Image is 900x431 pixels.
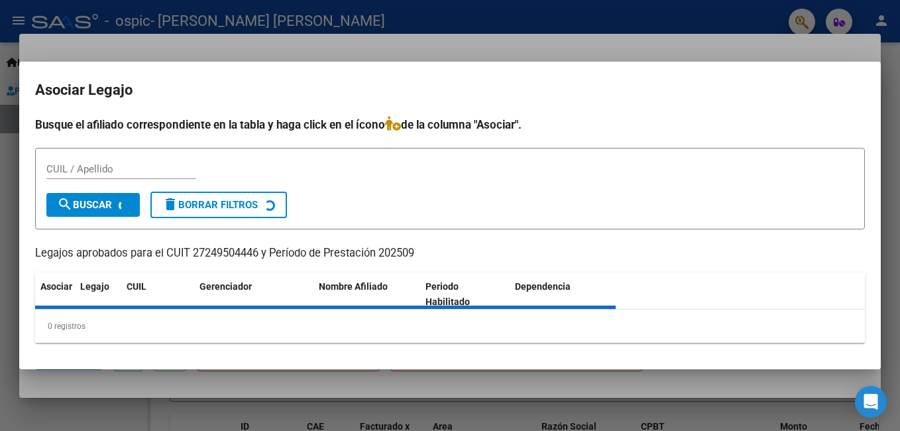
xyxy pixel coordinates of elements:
datatable-header-cell: Periodo Habilitado [420,273,510,316]
mat-icon: search [57,196,73,212]
mat-icon: delete [162,196,178,212]
span: Dependencia [515,281,571,292]
datatable-header-cell: Nombre Afiliado [313,273,420,316]
div: 0 registros [35,310,865,343]
span: Gerenciador [199,281,252,292]
span: Buscar [57,199,112,211]
button: Borrar Filtros [150,192,287,218]
span: Asociar [40,281,72,292]
datatable-header-cell: Gerenciador [194,273,313,316]
datatable-header-cell: Dependencia [510,273,616,316]
span: Nombre Afiliado [319,281,388,292]
h2: Asociar Legajo [35,78,865,103]
p: Legajos aprobados para el CUIT 27249504446 y Período de Prestación 202509 [35,245,865,262]
datatable-header-cell: Legajo [75,273,121,316]
datatable-header-cell: Asociar [35,273,75,316]
span: Periodo Habilitado [425,281,470,307]
div: Open Intercom Messenger [855,386,887,418]
datatable-header-cell: CUIL [121,273,194,316]
span: Borrar Filtros [162,199,258,211]
button: Buscar [46,193,140,217]
span: CUIL [127,281,146,292]
span: Legajo [80,281,109,292]
h4: Busque el afiliado correspondiente en la tabla y haga click en el ícono de la columna "Asociar". [35,116,865,133]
